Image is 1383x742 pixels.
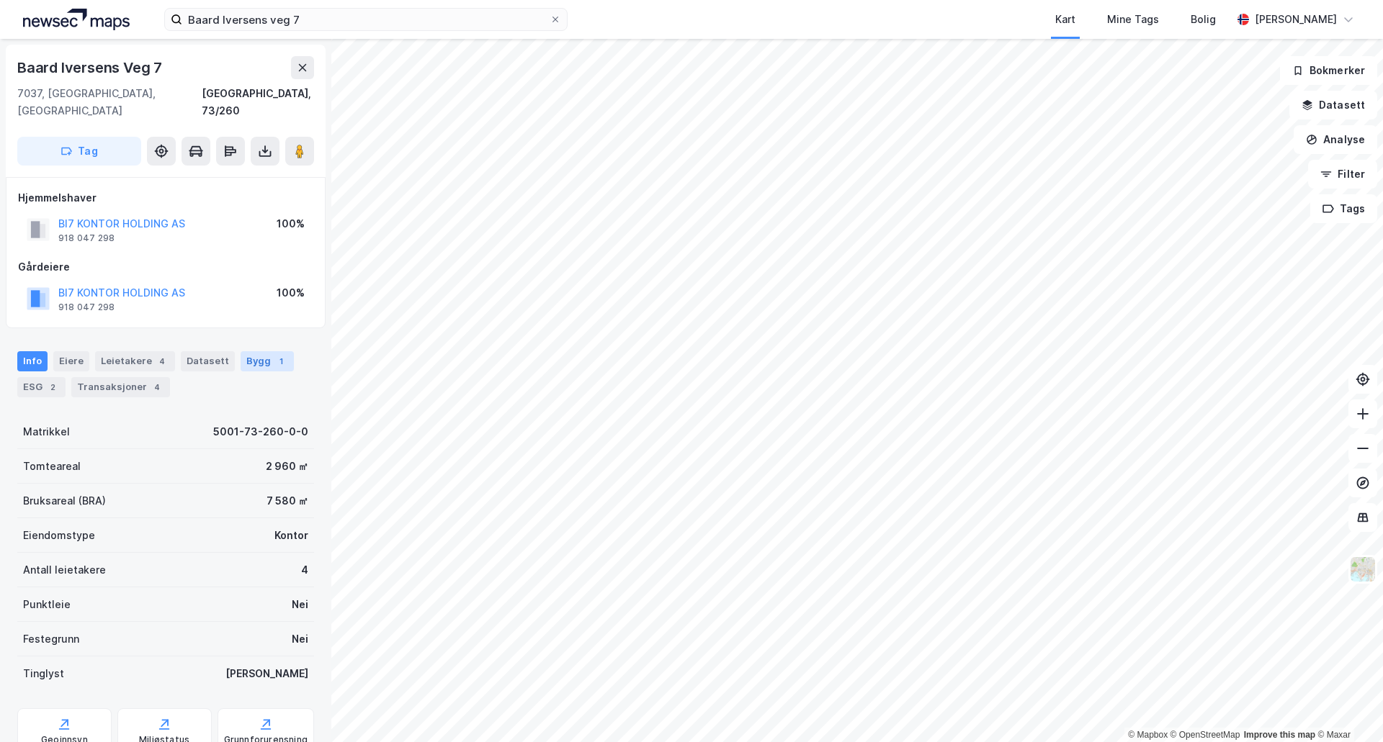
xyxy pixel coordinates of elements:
[225,665,308,682] div: [PERSON_NAME]
[1311,673,1383,742] iframe: Chat Widget
[150,380,164,394] div: 4
[1128,730,1168,740] a: Mapbox
[292,630,308,648] div: Nei
[1244,730,1315,740] a: Improve this map
[292,596,308,613] div: Nei
[17,351,48,371] div: Info
[17,377,66,397] div: ESG
[1280,56,1377,85] button: Bokmerker
[58,302,115,313] div: 918 047 298
[23,492,106,510] div: Bruksareal (BRA)
[23,9,130,30] img: logo.a4113a55bc3d86da70a041830d287a7e.svg
[23,423,70,440] div: Matrikkel
[274,527,308,544] div: Kontor
[1289,91,1377,119] button: Datasett
[155,354,169,368] div: 4
[1055,11,1075,28] div: Kart
[1308,160,1377,189] button: Filter
[45,380,60,394] div: 2
[18,189,313,207] div: Hjemmelshaver
[266,458,308,475] div: 2 960 ㎡
[1107,11,1159,28] div: Mine Tags
[17,56,165,79] div: Baard Iversens Veg 7
[17,137,141,166] button: Tag
[53,351,89,371] div: Eiere
[267,492,308,510] div: 7 580 ㎡
[23,458,81,475] div: Tomteareal
[241,351,294,371] div: Bygg
[18,258,313,276] div: Gårdeiere
[1171,730,1240,740] a: OpenStreetMap
[1191,11,1216,28] div: Bolig
[23,596,71,613] div: Punktleie
[277,284,305,302] div: 100%
[1311,673,1383,742] div: Kontrollprogram for chat
[95,351,175,371] div: Leietakere
[1255,11,1337,28] div: [PERSON_NAME]
[17,85,202,119] div: 7037, [GEOGRAPHIC_DATA], [GEOGRAPHIC_DATA]
[23,665,64,682] div: Tinglyst
[181,351,235,371] div: Datasett
[301,561,308,579] div: 4
[71,377,170,397] div: Transaksjoner
[1310,194,1377,223] button: Tags
[58,232,115,244] div: 918 047 298
[23,630,79,648] div: Festegrunn
[202,85,314,119] div: [GEOGRAPHIC_DATA], 73/260
[1294,125,1377,154] button: Analyse
[23,561,106,579] div: Antall leietakere
[1349,556,1377,583] img: Z
[213,423,308,440] div: 5001-73-260-0-0
[23,527,95,544] div: Eiendomstype
[182,9,550,30] input: Søk på adresse, matrikkel, gårdeiere, leietakere eller personer
[274,354,288,368] div: 1
[277,215,305,232] div: 100%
